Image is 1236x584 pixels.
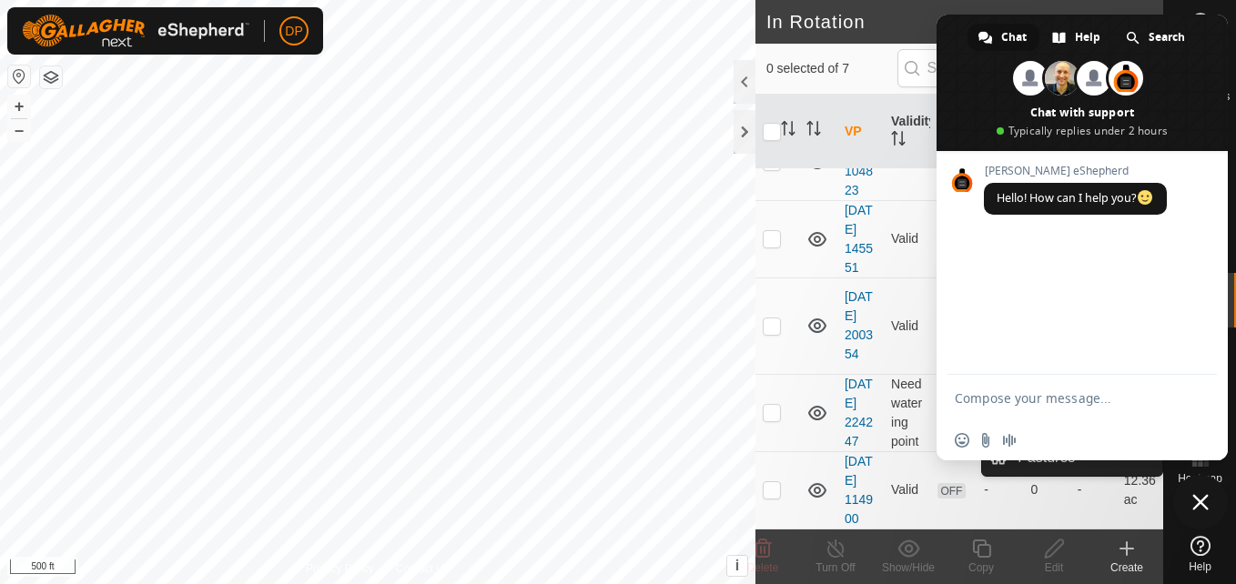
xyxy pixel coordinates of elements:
a: [DATE] 104823 [845,126,873,197]
span: Send a file [978,433,993,448]
td: Need watering point [884,374,930,451]
a: Privacy Policy [306,560,374,577]
span: Help [1075,24,1100,51]
span: DP [285,22,302,41]
span: Search [1149,24,1185,51]
button: – [8,119,30,141]
span: Insert an emoji [955,433,969,448]
td: 0 [1024,451,1070,529]
p-sorticon: Activate to sort [891,134,906,148]
p-sorticon: Activate to sort [781,124,795,138]
button: Map Layers [40,66,62,88]
th: Validity [884,95,930,169]
td: - [1070,451,1117,529]
button: + [8,96,30,117]
div: Copy [945,559,1018,576]
a: Help [1041,24,1113,51]
div: - [984,480,1016,499]
a: Close chat [1173,475,1228,529]
div: Create [1090,559,1163,576]
button: Reset Map [8,65,30,87]
span: Heatmap [1178,473,1222,484]
td: Valid [884,277,930,374]
button: i [727,556,747,576]
a: [DATE] 224247 [845,377,873,448]
textarea: Compose your message... [955,375,1173,420]
span: Audio message [1002,433,1017,448]
span: i [735,558,739,573]
td: Valid [884,200,930,277]
span: 7 [1135,8,1145,35]
div: Edit [1018,559,1090,576]
span: [PERSON_NAME] eShepherd [984,165,1167,177]
a: Help [1164,529,1236,579]
a: Chat [968,24,1039,51]
th: Status [930,95,977,169]
a: [DATE] 200354 [845,289,873,361]
span: Help [1189,561,1211,572]
input: Search (S) [897,49,1118,87]
a: [DATE] 145551 [845,203,873,275]
th: VP [837,95,884,169]
p-sorticon: Activate to sort [806,124,821,138]
img: Gallagher Logo [22,15,249,47]
h2: In Rotation [766,11,1135,33]
div: Turn Off [799,559,872,576]
a: [DATE] 114900 [845,454,873,526]
span: Hello! How can I help you? [997,190,1154,206]
span: 0 selected of 7 [766,59,897,78]
span: OFF [937,483,965,498]
span: Delete [747,561,779,574]
td: 12.36 ac [1117,451,1163,529]
a: Contact Us [396,560,450,577]
a: Search [1115,24,1198,51]
td: Valid [884,451,930,529]
div: Show/Hide [872,559,945,576]
span: Chat [1001,24,1027,51]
